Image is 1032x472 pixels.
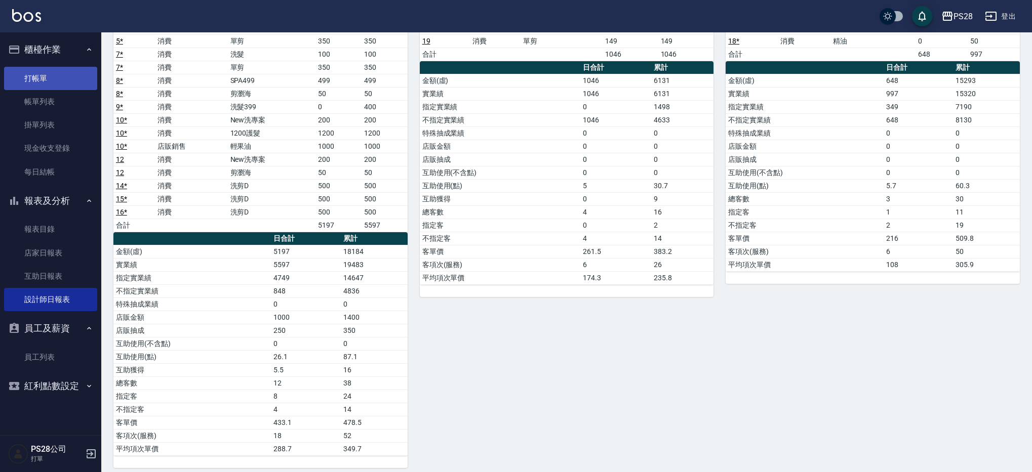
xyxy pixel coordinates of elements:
[884,61,953,74] th: 日合計
[341,271,408,284] td: 14647
[953,87,1020,100] td: 15320
[113,350,271,363] td: 互助使用(點)
[4,137,97,160] a: 現金收支登錄
[884,126,953,140] td: 0
[884,219,953,232] td: 2
[113,376,271,390] td: 總客數
[113,297,271,311] td: 特殊抽成業績
[271,311,340,324] td: 1000
[726,153,883,166] td: 店販抽成
[341,390,408,403] td: 24
[954,10,973,23] div: PS28
[271,429,340,442] td: 18
[341,403,408,416] td: 14
[271,232,340,245] th: 日合計
[155,113,227,126] td: 消費
[580,100,651,113] td: 0
[228,87,315,100] td: 剪瀏海
[420,271,580,284] td: 平均項次單價
[31,454,83,463] p: 打單
[968,34,1020,48] td: 50
[953,219,1020,232] td: 19
[315,153,362,166] td: 200
[155,140,227,153] td: 店販銷售
[228,140,315,153] td: 輕果油
[580,153,651,166] td: 0
[884,192,953,205] td: 3
[341,376,408,390] td: 38
[420,140,580,153] td: 店販金額
[726,74,883,87] td: 金額(虛)
[341,350,408,363] td: 87.1
[916,48,968,61] td: 648
[420,113,580,126] td: 不指定實業績
[651,192,714,205] td: 9
[362,126,408,140] td: 1200
[4,218,97,241] a: 報表目錄
[912,6,932,26] button: save
[651,245,714,258] td: 383.2
[228,153,315,166] td: New洗專案
[315,48,362,61] td: 100
[968,48,1020,61] td: 997
[113,337,271,350] td: 互助使用(不含點)
[651,232,714,245] td: 14
[726,126,883,140] td: 特殊抽成業績
[420,61,714,285] table: a dense table
[726,245,883,258] td: 客項次(服務)
[4,346,97,369] a: 員工列表
[580,140,651,153] td: 0
[420,48,470,61] td: 合計
[4,315,97,341] button: 員工及薪資
[228,74,315,87] td: SPA499
[113,232,408,456] table: a dense table
[580,232,651,245] td: 4
[4,90,97,113] a: 帳單列表
[228,192,315,205] td: 洗剪D
[726,219,883,232] td: 不指定客
[651,271,714,284] td: 235.8
[228,179,315,192] td: 洗剪D
[271,271,340,284] td: 4749
[113,363,271,376] td: 互助獲得
[953,74,1020,87] td: 15293
[884,258,953,271] td: 108
[362,34,408,48] td: 350
[315,61,362,74] td: 350
[228,61,315,74] td: 單剪
[362,192,408,205] td: 500
[420,232,580,245] td: 不指定客
[953,113,1020,126] td: 8130
[228,126,315,140] td: 1200護髮
[4,288,97,311] a: 設計師日報表
[341,363,408,376] td: 16
[884,166,953,179] td: 0
[580,113,651,126] td: 1046
[362,179,408,192] td: 500
[4,36,97,63] button: 櫃檯作業
[228,48,315,61] td: 洗髮
[315,100,362,113] td: 0
[884,100,953,113] td: 349
[580,258,651,271] td: 6
[341,337,408,350] td: 0
[155,179,227,192] td: 消費
[155,126,227,140] td: 消費
[362,61,408,74] td: 350
[113,429,271,442] td: 客項次(服務)
[271,376,340,390] td: 12
[4,160,97,184] a: 每日結帳
[658,34,714,48] td: 149
[603,34,658,48] td: 149
[953,258,1020,271] td: 305.9
[884,232,953,245] td: 216
[420,258,580,271] td: 客項次(服務)
[580,166,651,179] td: 0
[651,140,714,153] td: 0
[420,126,580,140] td: 特殊抽成業績
[362,48,408,61] td: 100
[726,87,883,100] td: 實業績
[580,219,651,232] td: 0
[362,219,408,232] td: 5597
[4,241,97,265] a: 店家日報表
